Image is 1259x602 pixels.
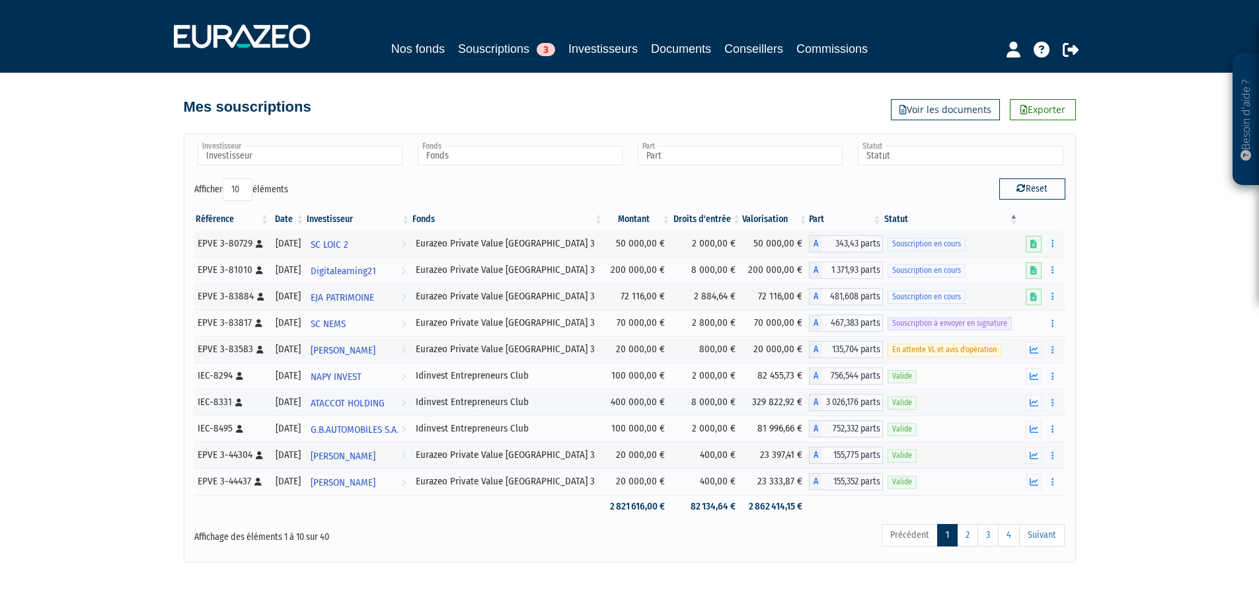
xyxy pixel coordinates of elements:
[275,422,301,435] div: [DATE]
[401,365,406,389] i: Voir l'investisseur
[888,476,917,488] span: Valide
[311,391,385,416] span: ATACCOT HOLDING
[742,416,809,442] td: 81 996,66 €
[257,293,264,301] i: [Français] Personne physique
[416,474,599,488] div: Eurazeo Private Value [GEOGRAPHIC_DATA] 3
[198,237,266,250] div: EPVE 3-80729
[416,395,599,409] div: Idinvest Entrepreneurs Club
[809,262,883,279] div: A - Eurazeo Private Value Europe 3
[275,448,301,462] div: [DATE]
[883,208,1020,231] th: Statut : activer pour trier la colonne par ordre d&eacute;croissant
[401,444,406,469] i: Voir l'investisseur
[194,523,546,544] div: Affichage des éléments 1 à 10 sur 40
[311,470,375,495] span: [PERSON_NAME]
[275,263,301,277] div: [DATE]
[198,289,266,303] div: EPVE 3-83884
[604,442,671,469] td: 20 000,00 €
[416,289,599,303] div: Eurazeo Private Value [GEOGRAPHIC_DATA] 3
[275,316,301,330] div: [DATE]
[809,315,822,332] span: A
[1019,524,1065,546] a: Suivant
[888,238,966,250] span: Souscription en cours
[537,43,555,56] span: 3
[401,470,406,495] i: Voir l'investisseur
[999,178,1065,200] button: Reset
[809,473,822,490] span: A
[671,257,742,283] td: 8 000,00 €
[184,99,311,115] h4: Mes souscriptions
[809,341,822,358] span: A
[275,289,301,303] div: [DATE]
[311,312,346,336] span: SC NEMS
[671,208,742,231] th: Droits d'entrée: activer pour trier la colonne par ordre croissant
[671,389,742,416] td: 8 000,00 €
[822,367,883,385] span: 756,544 parts
[822,262,883,279] span: 1 371,93 parts
[305,257,411,283] a: Digitalearning21
[809,208,883,231] th: Part: activer pour trier la colonne par ordre croissant
[305,283,411,310] a: EJA PATRIMOINE
[223,178,252,201] select: Afficheréléments
[275,369,301,383] div: [DATE]
[311,233,348,257] span: SC LOIC 2
[809,315,883,332] div: A - Eurazeo Private Value Europe 3
[742,208,809,231] th: Valorisation: activer pour trier la colonne par ordre croissant
[809,235,883,252] div: A - Eurazeo Private Value Europe 3
[305,231,411,257] a: SC LOIC 2
[809,367,883,385] div: A - Idinvest Entrepreneurs Club
[671,231,742,257] td: 2 000,00 €
[957,524,978,546] a: 2
[671,416,742,442] td: 2 000,00 €
[305,416,411,442] a: G.B.AUTOMOBILES S.A.
[809,420,822,437] span: A
[401,391,406,416] i: Voir l'investisseur
[401,285,406,310] i: Voir l'investisseur
[671,363,742,389] td: 2 000,00 €
[275,474,301,488] div: [DATE]
[809,420,883,437] div: A - Idinvest Entrepreneurs Club
[742,336,809,363] td: 20 000,00 €
[742,257,809,283] td: 200 000,00 €
[275,395,301,409] div: [DATE]
[888,344,1001,356] span: En attente VL et avis d'opération
[174,24,310,48] img: 1732889491-logotype_eurazeo_blanc_rvb.png
[809,473,883,490] div: A - Eurazeo Private Value Europe 3
[888,396,917,409] span: Valide
[311,365,362,389] span: NAPY INVEST
[796,40,868,58] a: Commissions
[604,310,671,336] td: 70 000,00 €
[256,240,263,248] i: [Français] Personne physique
[809,394,822,411] span: A
[256,346,264,354] i: [Français] Personne physique
[671,442,742,469] td: 400,00 €
[724,40,783,58] a: Conseillers
[822,447,883,464] span: 155,775 parts
[742,495,809,518] td: 2 862 414,15 €
[401,312,406,336] i: Voir l'investisseur
[809,367,822,385] span: A
[311,285,374,310] span: EJA PATRIMOINE
[822,341,883,358] span: 135,704 parts
[651,40,711,58] a: Documents
[822,394,883,411] span: 3 026,176 parts
[305,336,411,363] a: [PERSON_NAME]
[888,449,917,462] span: Valide
[891,99,1000,120] a: Voir les documents
[809,394,883,411] div: A - Idinvest Entrepreneurs Club
[568,40,638,58] a: Investisseurs
[198,448,266,462] div: EPVE 3-44304
[604,363,671,389] td: 100 000,00 €
[822,315,883,332] span: 467,383 parts
[742,389,809,416] td: 329 822,92 €
[742,469,809,495] td: 23 333,87 €
[401,259,406,283] i: Voir l'investisseur
[1239,60,1254,179] p: Besoin d'aide ?
[416,448,599,462] div: Eurazeo Private Value [GEOGRAPHIC_DATA] 3
[198,263,266,277] div: EPVE 3-81010
[458,40,555,60] a: Souscriptions3
[888,291,966,303] span: Souscription en cours
[809,235,822,252] span: A
[270,208,305,231] th: Date: activer pour trier la colonne par ordre croissant
[305,310,411,336] a: SC NEMS
[809,341,883,358] div: A - Eurazeo Private Value Europe 3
